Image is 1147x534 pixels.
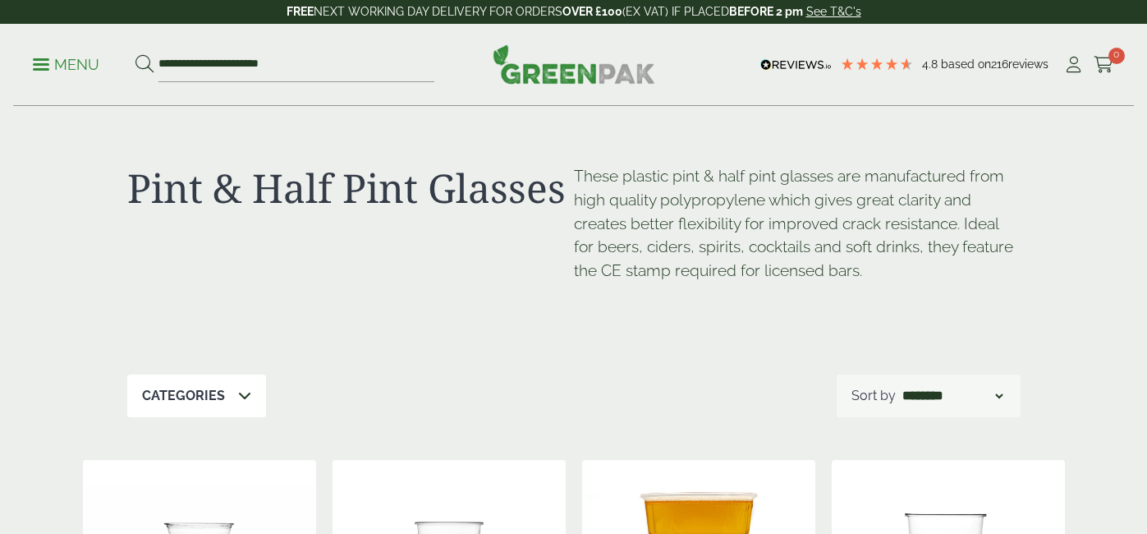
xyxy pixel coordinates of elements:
p: Menu [33,55,99,75]
a: See T&C's [806,5,861,18]
span: 0 [1108,48,1125,64]
p: These plastic pint & half pint glasses are manufactured from high quality polypropylene which giv... [574,164,1021,283]
span: reviews [1008,58,1048,71]
strong: BEFORE 2 pm [729,5,803,18]
span: 4.8 [922,58,941,71]
a: 0 [1094,53,1114,77]
div: 4.79 Stars [840,57,914,71]
select: Shop order [899,386,1006,406]
span: 216 [991,58,1008,71]
i: My Account [1063,57,1084,73]
p: Categories [142,386,225,406]
p: Sort by [851,386,896,406]
img: REVIEWS.io [760,59,832,71]
img: GreenPak Supplies [493,44,655,84]
a: Menu [33,55,99,71]
i: Cart [1094,57,1114,73]
h1: Pint & Half Pint Glasses [127,164,574,212]
span: Based on [941,58,991,71]
strong: FREE [287,5,314,18]
strong: OVER £100 [562,5,622,18]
